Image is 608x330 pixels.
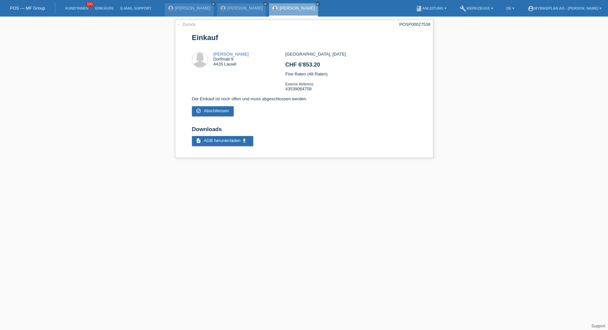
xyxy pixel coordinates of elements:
a: bookAnleitung ▾ [412,6,450,10]
i: account_circle [528,5,534,12]
a: close [263,2,268,6]
span: AGB herunterladen [204,138,240,143]
a: ← Zurück [177,22,196,27]
span: Abschliessen [204,108,229,113]
a: Kund*innen [62,6,92,10]
a: Einkäufe [92,6,117,10]
i: description [196,138,201,143]
i: book [416,5,422,12]
a: close [315,2,320,6]
span: Externe Referenz [285,82,314,86]
h1: Einkauf [192,33,416,42]
a: [PERSON_NAME] [279,6,315,11]
a: POS — MF Group [10,6,45,11]
a: Support [591,324,605,328]
a: E-Mail Support [117,6,155,10]
i: check_circle_outline [196,108,201,114]
a: description AGB herunterladen get_app [192,136,254,146]
span: 100 [86,2,94,7]
a: account_circleMybikeplan AG - [PERSON_NAME] ▾ [524,6,605,10]
div: POSP00027538 [399,22,431,27]
i: close [212,2,215,6]
a: DE ▾ [503,6,518,10]
a: [PERSON_NAME] [227,6,263,11]
a: buildWerkzeuge ▾ [456,6,496,10]
h2: Downloads [192,126,416,136]
i: build [460,5,466,12]
div: Dorfmatt 9 4426 Lauwil [213,52,249,67]
a: [PERSON_NAME] [213,52,249,57]
a: close [211,2,216,6]
i: get_app [242,138,247,143]
a: check_circle_outline Abschliessen [192,106,234,116]
p: Der Einkauf ist noch offen und muss abgeschlossen werden. [192,96,416,101]
h2: CHF 6'853.20 [285,62,416,71]
i: close [264,2,267,6]
a: [PERSON_NAME] [175,6,210,11]
div: [GEOGRAPHIC_DATA], [DATE] Fixe Raten (48 Raten) 43539064758 [285,52,416,96]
